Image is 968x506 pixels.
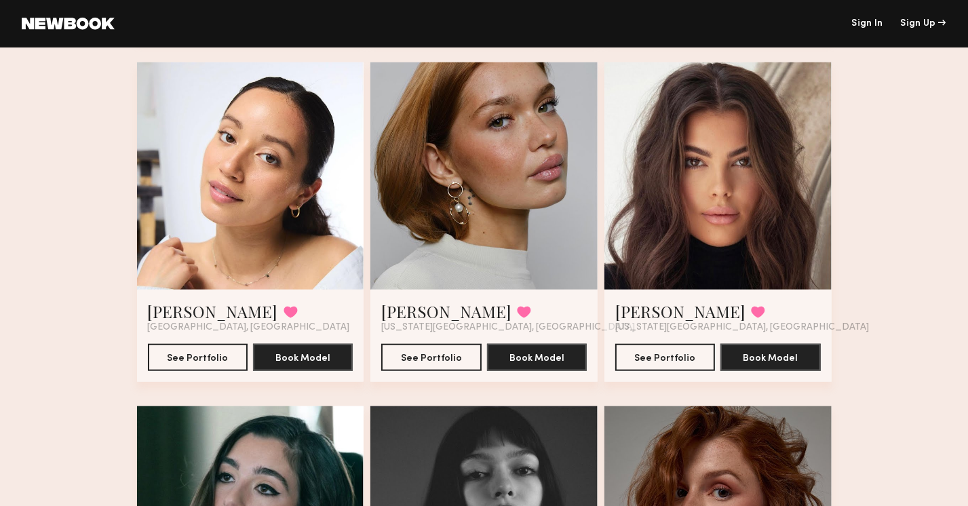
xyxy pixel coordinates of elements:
a: [PERSON_NAME] [615,300,746,322]
button: Book Model [720,344,820,371]
button: See Portfolio [615,344,715,371]
a: Book Model [253,351,353,363]
a: [PERSON_NAME] [381,300,511,322]
a: [PERSON_NAME] [148,300,278,322]
div: Sign Up [901,19,946,28]
button: See Portfolio [381,344,481,371]
a: Book Model [487,351,587,363]
a: Book Model [720,351,820,363]
button: Book Model [487,344,587,371]
span: [US_STATE][GEOGRAPHIC_DATA], [GEOGRAPHIC_DATA] [381,322,635,333]
button: See Portfolio [148,344,248,371]
span: [US_STATE][GEOGRAPHIC_DATA], [GEOGRAPHIC_DATA] [615,322,869,333]
a: Sign In [851,19,883,28]
button: Book Model [253,344,353,371]
span: [GEOGRAPHIC_DATA], [GEOGRAPHIC_DATA] [148,322,350,333]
